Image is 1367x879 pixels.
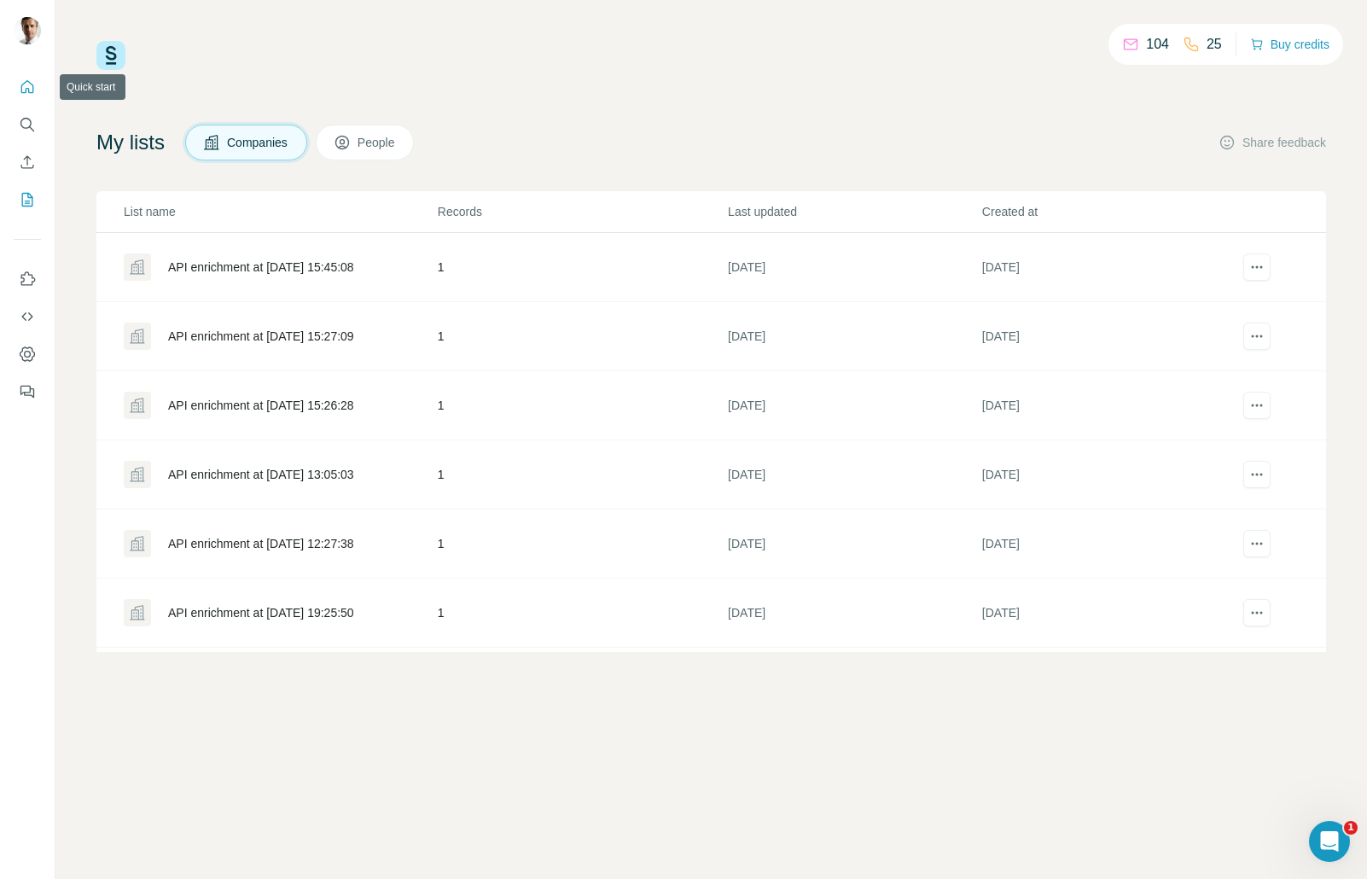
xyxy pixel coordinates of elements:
[438,203,726,220] p: Records
[168,328,354,345] div: API enrichment at [DATE] 15:27:09
[727,302,981,371] td: [DATE]
[1344,821,1358,835] span: 1
[981,233,1236,302] td: [DATE]
[437,509,727,579] td: 1
[14,72,41,102] button: Quick start
[168,466,354,483] div: API enrichment at [DATE] 13:05:03
[1146,34,1169,55] p: 104
[981,440,1236,509] td: [DATE]
[96,41,125,70] img: Surfe Logo
[727,233,981,302] td: [DATE]
[14,301,41,332] button: Use Surfe API
[437,233,727,302] td: 1
[168,535,354,552] div: API enrichment at [DATE] 12:27:38
[1250,32,1329,56] button: Buy credits
[437,302,727,371] td: 1
[14,264,41,294] button: Use Surfe on LinkedIn
[727,509,981,579] td: [DATE]
[981,302,1236,371] td: [DATE]
[1243,392,1271,419] button: actions
[1243,599,1271,626] button: actions
[1243,530,1271,557] button: actions
[727,579,981,648] td: [DATE]
[14,17,41,44] img: Avatar
[1243,461,1271,488] button: actions
[437,648,727,717] td: 1
[981,648,1236,717] td: [DATE]
[14,339,41,370] button: Dashboard
[727,371,981,440] td: [DATE]
[227,134,289,151] span: Companies
[168,259,354,276] div: API enrichment at [DATE] 15:45:08
[727,440,981,509] td: [DATE]
[96,129,165,156] h4: My lists
[981,371,1236,440] td: [DATE]
[14,184,41,215] button: My lists
[981,579,1236,648] td: [DATE]
[982,203,1235,220] p: Created at
[168,604,354,621] div: API enrichment at [DATE] 19:25:50
[14,376,41,407] button: Feedback
[1207,34,1222,55] p: 25
[1243,253,1271,281] button: actions
[168,397,354,414] div: API enrichment at [DATE] 15:26:28
[728,203,980,220] p: Last updated
[124,203,436,220] p: List name
[437,371,727,440] td: 1
[437,579,727,648] td: 1
[437,440,727,509] td: 1
[1243,323,1271,350] button: actions
[358,134,397,151] span: People
[1309,821,1350,862] iframe: Intercom live chat
[14,109,41,140] button: Search
[981,509,1236,579] td: [DATE]
[727,648,981,717] td: [DATE]
[14,147,41,178] button: Enrich CSV
[1219,134,1326,151] button: Share feedback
